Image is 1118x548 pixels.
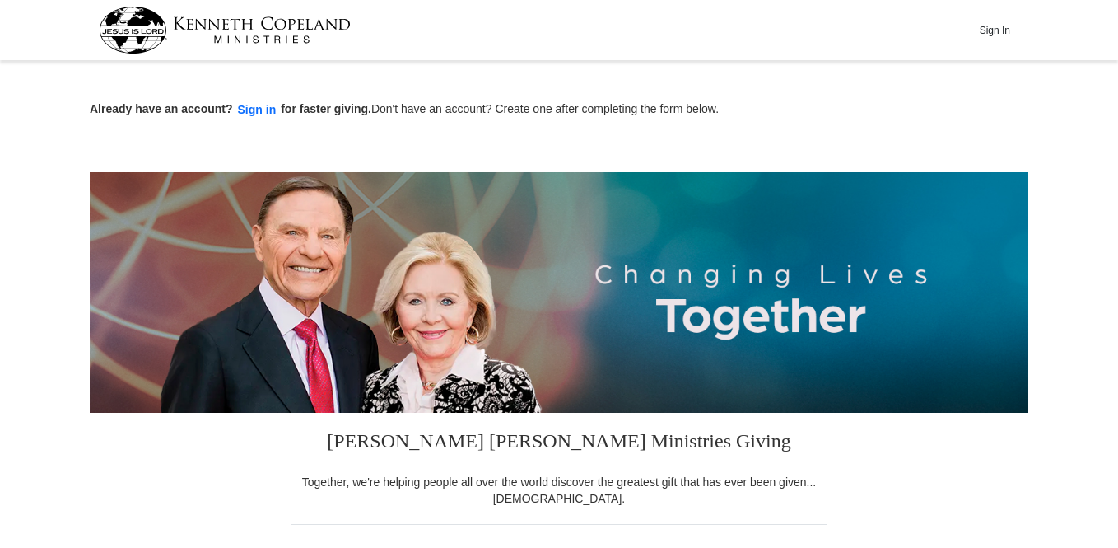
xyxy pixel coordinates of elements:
[291,474,827,507] div: Together, we're helping people all over the world discover the greatest gift that has ever been g...
[291,413,827,474] h3: [PERSON_NAME] [PERSON_NAME] Ministries Giving
[970,17,1019,43] button: Sign In
[99,7,351,54] img: kcm-header-logo.svg
[233,101,282,119] button: Sign in
[90,102,371,115] strong: Already have an account? for faster giving.
[90,101,1028,119] p: Don't have an account? Create one after completing the form below.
